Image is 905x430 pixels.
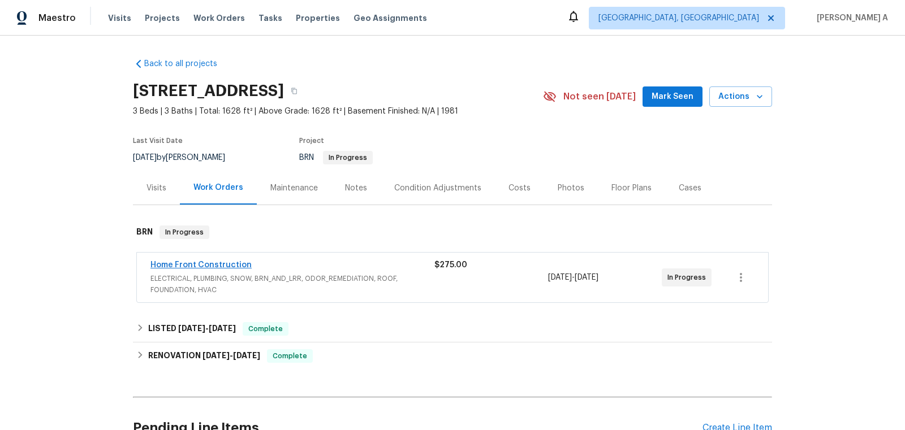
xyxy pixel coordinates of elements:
[133,151,239,164] div: by [PERSON_NAME]
[299,154,373,162] span: BRN
[258,14,282,22] span: Tasks
[270,183,318,194] div: Maintenance
[667,272,710,283] span: In Progress
[178,324,236,332] span: -
[148,349,260,363] h6: RENOVATION
[598,12,759,24] span: [GEOGRAPHIC_DATA], [GEOGRAPHIC_DATA]
[709,86,772,107] button: Actions
[354,12,427,24] span: Geo Assignments
[133,315,772,342] div: LISTED [DATE]-[DATE]Complete
[233,351,260,359] span: [DATE]
[133,85,284,97] h2: [STREET_ADDRESS]
[812,12,888,24] span: [PERSON_NAME] A
[394,183,481,194] div: Condition Adjustments
[268,350,312,362] span: Complete
[193,182,243,193] div: Work Orders
[108,12,131,24] span: Visits
[563,91,636,102] span: Not seen [DATE]
[193,12,245,24] span: Work Orders
[611,183,652,194] div: Floor Plans
[136,225,153,239] h6: BRN
[296,12,340,24] span: Properties
[679,183,701,194] div: Cases
[548,272,598,283] span: -
[145,12,180,24] span: Projects
[345,183,367,194] div: Notes
[718,90,763,104] span: Actions
[178,324,205,332] span: [DATE]
[575,273,598,281] span: [DATE]
[146,183,166,194] div: Visits
[133,342,772,370] div: RENOVATION [DATE]-[DATE]Complete
[148,322,236,336] h6: LISTED
[284,81,304,101] button: Copy Address
[652,90,693,104] span: Mark Seen
[150,261,252,269] a: Home Front Construction
[202,351,260,359] span: -
[161,227,208,238] span: In Progress
[150,273,434,296] span: ELECTRICAL, PLUMBING, SNOW, BRN_AND_LRR, ODOR_REMEDIATION, ROOF, FOUNDATION, HVAC
[643,86,703,107] button: Mark Seen
[299,137,324,144] span: Project
[548,273,572,281] span: [DATE]
[133,214,772,250] div: BRN In Progress
[202,351,230,359] span: [DATE]
[133,106,543,117] span: 3 Beds | 3 Baths | Total: 1628 ft² | Above Grade: 1628 ft² | Basement Finished: N/A | 1981
[508,183,531,194] div: Costs
[133,137,183,144] span: Last Visit Date
[209,324,236,332] span: [DATE]
[133,154,157,162] span: [DATE]
[434,261,467,269] span: $275.00
[244,323,287,335] span: Complete
[133,58,242,70] a: Back to all projects
[558,183,584,194] div: Photos
[38,12,76,24] span: Maestro
[324,154,372,161] span: In Progress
